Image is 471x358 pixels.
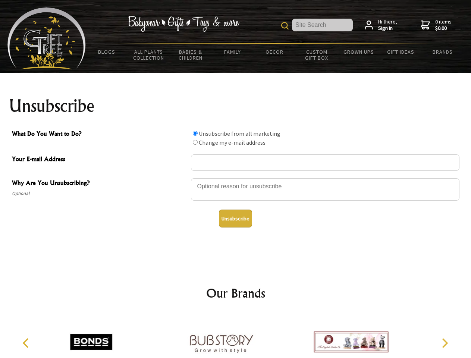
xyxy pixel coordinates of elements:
[7,7,86,69] img: Babyware - Gifts - Toys and more...
[12,178,187,189] span: Why Are You Unsubscribing?
[378,19,397,32] span: Hi there,
[380,44,422,60] a: Gift Ideas
[15,284,456,302] h2: Our Brands
[199,139,266,146] label: Change my e-mail address
[170,44,212,66] a: Babies & Children
[12,154,187,165] span: Your E-mail Address
[12,129,187,140] span: What Do You Want to Do?
[128,16,239,32] img: Babywear - Gifts - Toys & more
[421,19,452,32] a: 0 items$0.00
[435,18,452,32] span: 0 items
[435,25,452,32] strong: $0.00
[292,19,353,31] input: Site Search
[128,44,170,66] a: All Plants Collection
[191,178,459,201] textarea: Why Are You Unsubscribing?
[12,189,187,198] span: Optional
[281,22,289,29] img: product search
[378,25,397,32] strong: Sign in
[422,44,464,60] a: Brands
[199,130,280,137] label: Unsubscribe from all marketing
[212,44,254,60] a: Family
[296,44,338,66] a: Custom Gift Box
[365,19,397,32] a: Hi there,Sign in
[193,140,198,145] input: What Do You Want to Do?
[191,154,459,171] input: Your E-mail Address
[219,210,252,227] button: Unsubscribe
[337,44,380,60] a: Grown Ups
[193,131,198,136] input: What Do You Want to Do?
[86,44,128,60] a: BLOGS
[254,44,296,60] a: Decor
[436,335,453,351] button: Next
[9,97,462,115] h1: Unsubscribe
[19,335,35,351] button: Previous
